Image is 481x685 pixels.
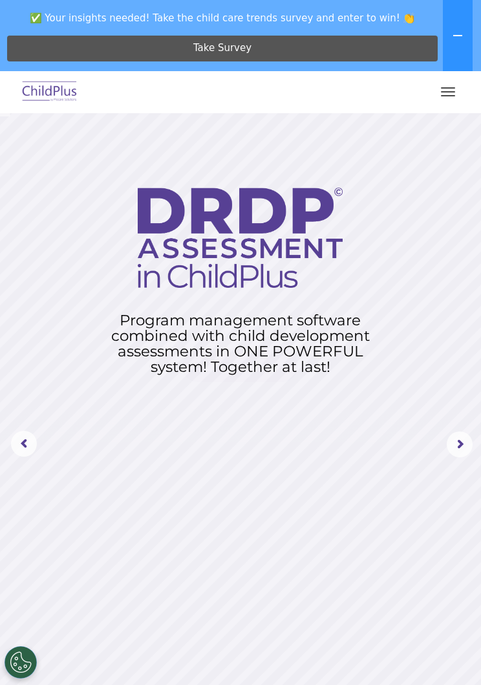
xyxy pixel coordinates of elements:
[7,36,438,61] a: Take Survey
[96,312,385,375] rs-layer: Program management software combined with child development assessments in ONE POWERFUL system! T...
[416,623,481,685] iframe: Chat Widget
[207,128,262,138] span: Phone number
[5,5,440,30] span: ✅ Your insights needed! Take the child care trends survey and enter to win! 👏
[5,646,37,679] button: Cookies Settings
[207,75,246,85] span: Last name
[193,37,251,60] span: Take Survey
[19,77,80,107] img: ChildPlus by Procare Solutions
[182,350,298,382] a: Learn More
[138,188,343,288] img: DRDP Assessment in ChildPlus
